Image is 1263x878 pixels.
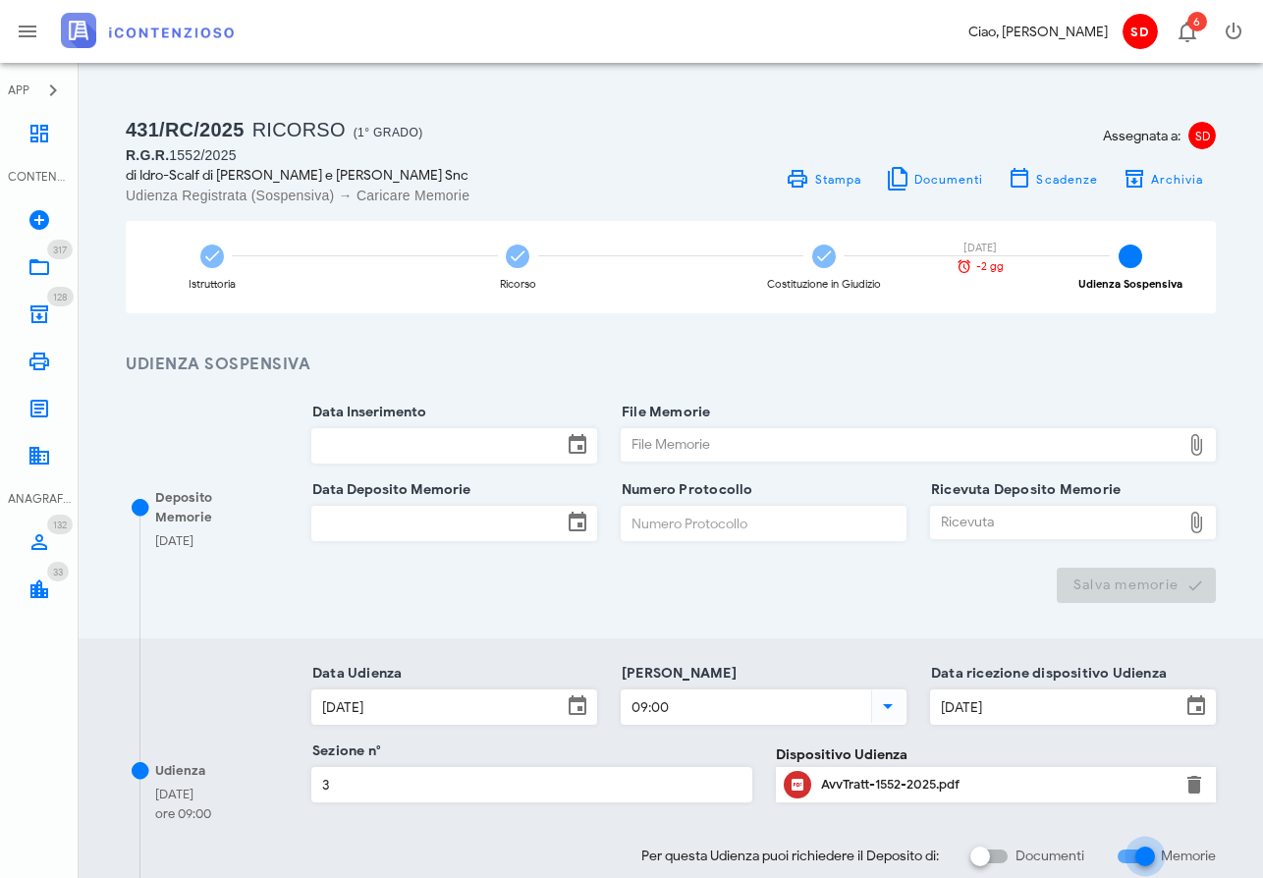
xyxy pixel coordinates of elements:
[1016,847,1084,866] label: Documenti
[813,172,861,187] span: Stampa
[47,287,74,306] span: Distintivo
[1116,8,1163,55] button: SD
[821,769,1172,800] div: Clicca per aprire un'anteprima del file o scaricarlo
[252,119,346,140] span: Ricorso
[53,244,67,256] span: 317
[47,240,73,259] span: Distintivo
[354,126,423,139] span: (1° Grado)
[996,165,1111,192] button: Scadenze
[306,741,381,761] label: Sezione n°
[873,165,996,192] button: Documenti
[616,403,711,422] label: File Memorie
[774,165,873,192] a: Stampa
[8,168,71,186] div: CONTENZIOSO
[126,145,659,165] div: 1552/2025
[312,768,751,801] input: Sezione n°
[53,291,68,303] span: 128
[126,119,245,140] span: 431/RC/2025
[946,243,1015,253] div: [DATE]
[47,562,69,581] span: Distintivo
[500,279,536,290] div: Ricorso
[155,488,258,526] div: Deposito Memorie
[1187,12,1207,31] span: Distintivo
[155,531,193,551] div: [DATE]
[925,480,1121,500] label: Ricevuta Deposito Memorie
[126,147,169,163] span: R.G.R.
[931,507,1181,538] div: Ricevuta
[784,771,811,798] button: Clicca per aprire un'anteprima del file o scaricarlo
[126,186,659,205] div: Udienza Registrata (Sospensiva) → Caricare Memorie
[47,515,73,534] span: Distintivo
[1103,126,1181,146] span: Assegnata a:
[306,664,403,684] label: Data Udienza
[155,761,205,781] div: Udienza
[821,777,1172,793] div: AvvTratt-1552-2025.pdf
[1150,172,1204,187] span: Archivia
[8,490,71,508] div: ANAGRAFICA
[968,22,1108,42] div: Ciao, [PERSON_NAME]
[976,261,1004,272] span: -2 gg
[189,279,236,290] div: Istruttoria
[1119,245,1142,268] span: 4
[913,172,984,187] span: Documenti
[622,690,867,724] input: Ora Udienza
[1182,773,1206,796] button: Elimina
[925,664,1167,684] label: Data ricezione dispositivo Udienza
[1078,279,1182,290] div: Udienza Sospensiva
[1035,172,1098,187] span: Scadenze
[641,846,939,866] span: Per questa Udienza puoi richiedere il Deposito di:
[622,507,906,540] input: Numero Protocollo
[53,566,63,578] span: 33
[767,279,881,290] div: Costituzione in Giudizio
[126,353,1216,377] h3: Udienza Sospensiva
[155,785,211,804] div: [DATE]
[53,519,67,531] span: 132
[622,429,1181,461] div: File Memorie
[1163,8,1210,55] button: Distintivo
[126,165,659,186] div: di Idro-Scalf di [PERSON_NAME] e [PERSON_NAME] Snc
[776,744,907,765] label: Dispositivo Udienza
[616,480,753,500] label: Numero Protocollo
[1188,122,1216,149] span: SD
[155,804,211,824] div: ore 09:00
[616,664,737,684] label: [PERSON_NAME]
[1161,847,1216,866] label: Memorie
[1110,165,1216,192] button: Archivia
[1123,14,1158,49] span: SD
[61,13,234,48] img: logo-text-2x.png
